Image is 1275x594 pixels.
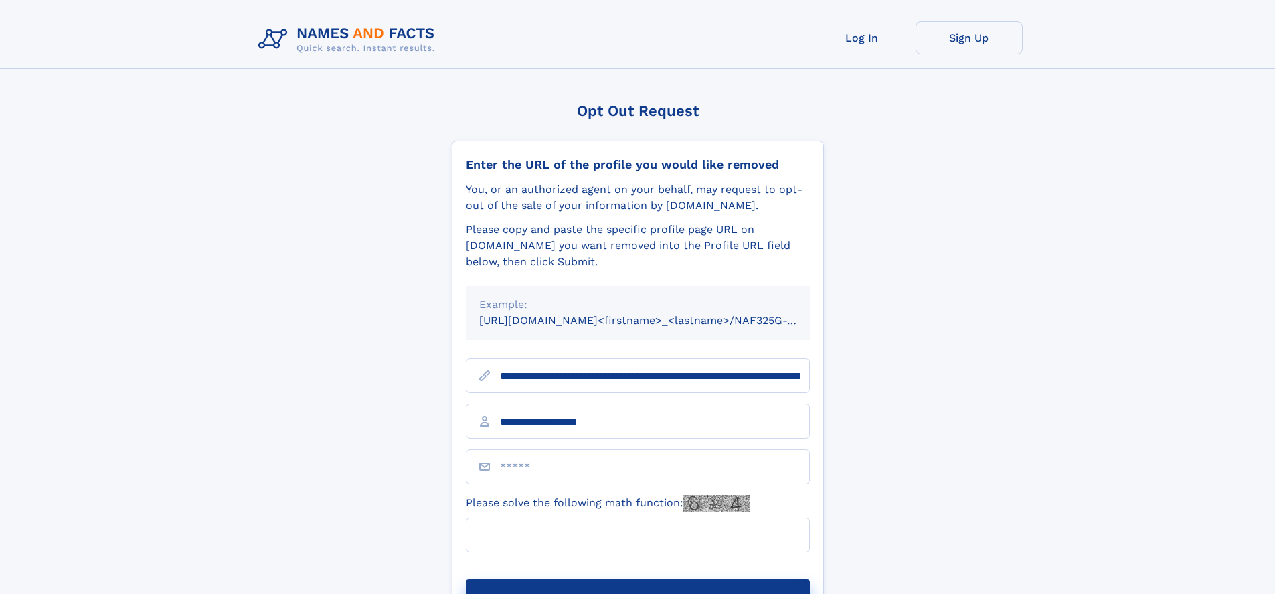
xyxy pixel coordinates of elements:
[466,495,750,512] label: Please solve the following math function:
[466,157,810,172] div: Enter the URL of the profile you would like removed
[809,21,916,54] a: Log In
[479,297,796,313] div: Example:
[479,314,835,327] small: [URL][DOMAIN_NAME]<firstname>_<lastname>/NAF325G-xxxxxxxx
[253,21,446,58] img: Logo Names and Facts
[916,21,1023,54] a: Sign Up
[466,222,810,270] div: Please copy and paste the specific profile page URL on [DOMAIN_NAME] you want removed into the Pr...
[452,102,824,119] div: Opt Out Request
[466,181,810,214] div: You, or an authorized agent on your behalf, may request to opt-out of the sale of your informatio...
